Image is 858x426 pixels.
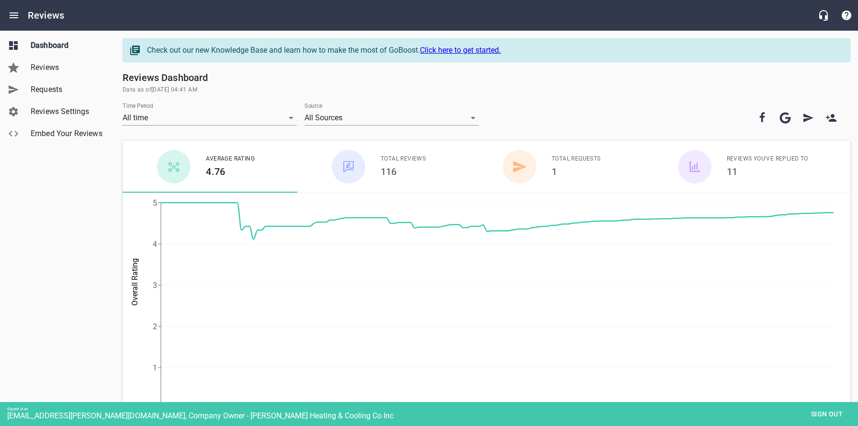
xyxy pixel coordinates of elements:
a: Click here to get started. [420,46,501,55]
a: New User [820,106,843,129]
div: Check out our new Knowledge Base and learn how to make the most of GoBoost. [147,45,840,56]
h6: 1 [552,164,601,179]
span: Data as of [DATE] 04:41 AM [123,85,850,95]
tspan: 3 [153,281,157,290]
span: Reviews You've Replied To [727,154,808,164]
span: Requests [31,84,103,95]
tspan: Overall Rating [130,258,139,306]
h6: 4.76 [206,164,255,179]
button: Support Portal [835,4,858,27]
span: Total Reviews [381,154,426,164]
div: [EMAIL_ADDRESS][PERSON_NAME][DOMAIN_NAME], Company Owner - [PERSON_NAME] Heating & Cooling Co Inc [7,411,858,420]
div: Signed in as [7,407,858,411]
h6: Reviews Dashboard [123,70,850,85]
span: Reviews Settings [31,106,103,117]
button: Live Chat [812,4,835,27]
span: Sign out [807,408,847,420]
button: Open drawer [2,4,25,27]
div: All Sources [305,110,479,126]
span: Reviews [31,62,103,73]
h6: Reviews [28,8,64,23]
h6: 116 [381,164,426,179]
tspan: 5 [153,198,157,207]
tspan: 4 [153,240,157,249]
tspan: 1 [153,363,157,372]
button: Your Facebook account is connected [751,106,774,129]
div: All time [123,110,297,126]
label: Source [305,103,322,109]
h6: 11 [727,164,808,179]
span: Embed Your Reviews [31,128,103,139]
button: Sign out [803,405,851,423]
span: Average Rating [206,154,255,164]
a: Request Review [797,106,820,129]
span: Total Requests [552,154,601,164]
span: Dashboard [31,40,103,51]
label: Time Period [123,103,153,109]
button: Your google account is connected [774,106,797,129]
tspan: 2 [153,322,157,331]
